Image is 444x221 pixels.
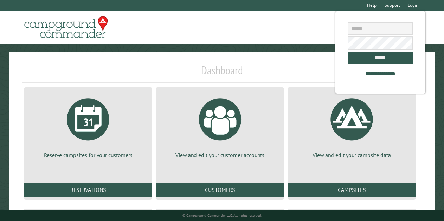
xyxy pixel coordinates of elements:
h1: Dashboard [22,63,422,83]
a: View and edit your customer accounts [164,93,276,159]
a: Campsites [288,183,416,197]
a: View and edit your campsite data [296,93,407,159]
small: © Campground Commander LLC. All rights reserved. [182,213,262,218]
p: Reserve campsites for your customers [32,151,144,159]
img: Campground Commander [22,14,110,41]
a: Reserve campsites for your customers [32,93,144,159]
a: Reservations [24,183,152,197]
p: View and edit your customer accounts [164,151,276,159]
p: View and edit your campsite data [296,151,407,159]
a: Customers [156,183,284,197]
